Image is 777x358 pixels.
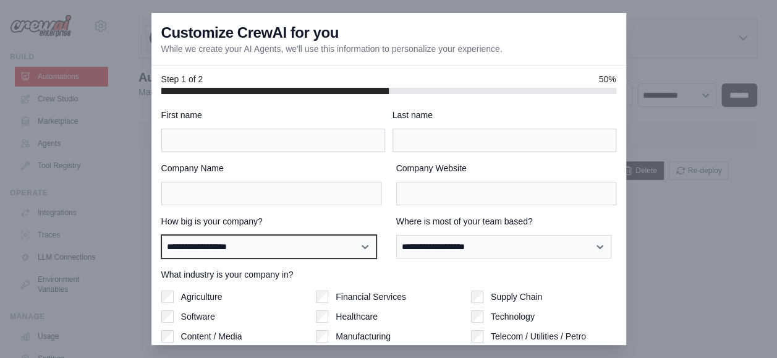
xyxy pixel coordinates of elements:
label: Healthcare [336,310,378,323]
label: First name [161,109,385,121]
label: Last name [393,109,616,121]
label: Content / Media [181,330,242,343]
h3: Customize CrewAI for you [161,23,339,43]
label: Manufacturing [336,330,391,343]
label: Technology [491,310,535,323]
label: Telecom / Utilities / Petro [491,330,586,343]
label: Software [181,310,215,323]
label: What industry is your company in? [161,268,616,281]
span: Step 1 of 2 [161,73,203,85]
p: While we create your AI Agents, we'll use this information to personalize your experience. [161,43,503,55]
label: Agriculture [181,291,223,303]
label: Company Name [161,162,381,174]
label: How big is your company? [161,215,381,228]
label: Company Website [396,162,616,174]
label: Where is most of your team based? [396,215,616,228]
label: Supply Chain [491,291,542,303]
iframe: Chat Widget [715,299,777,358]
span: 50% [598,73,616,85]
label: Financial Services [336,291,406,303]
